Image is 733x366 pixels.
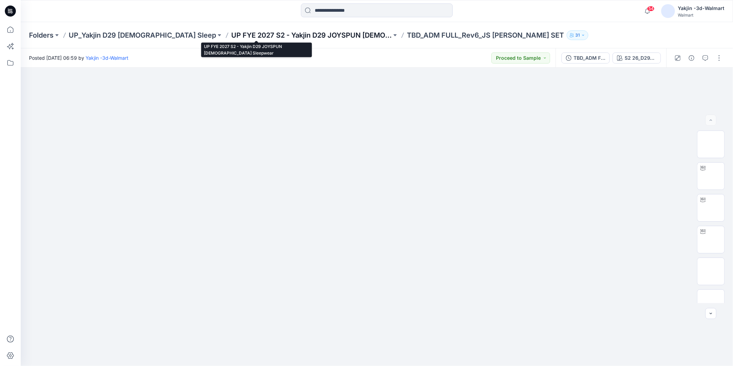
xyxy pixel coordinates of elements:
a: Yakjin -3d-Walmart [86,55,128,61]
img: avatar [661,4,675,18]
div: Yakjin -3d-Walmart [678,4,724,12]
div: TBD_ADM FULL_Rev6_JS [PERSON_NAME] SET [574,54,605,62]
div: Walmart [678,12,724,18]
span: 54 [647,6,655,11]
a: Folders [29,30,53,40]
button: S2 26_D29_JS_VEGETABLES v2 rptcc_CW19_PEACH FUZZ_WM [613,52,661,64]
a: UP FYE 2027 S2 - Yakjin D29 JOYSPUN [DEMOGRAPHIC_DATA] Sleepwear [231,30,392,40]
button: 31 [567,30,588,40]
button: TBD_ADM FULL_Rev6_JS [PERSON_NAME] SET [561,52,610,64]
div: S2 26_D29_JS_VEGETABLES v2 rptcc_CW19_PEACH FUZZ_WM [625,54,656,62]
a: UP_Yakjin D29 [DEMOGRAPHIC_DATA] Sleep [69,30,216,40]
p: TBD_ADM FULL_Rev6_JS [PERSON_NAME] SET [407,30,564,40]
button: Details [686,52,697,64]
p: 31 [575,31,580,39]
span: Posted [DATE] 06:59 by [29,54,128,61]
